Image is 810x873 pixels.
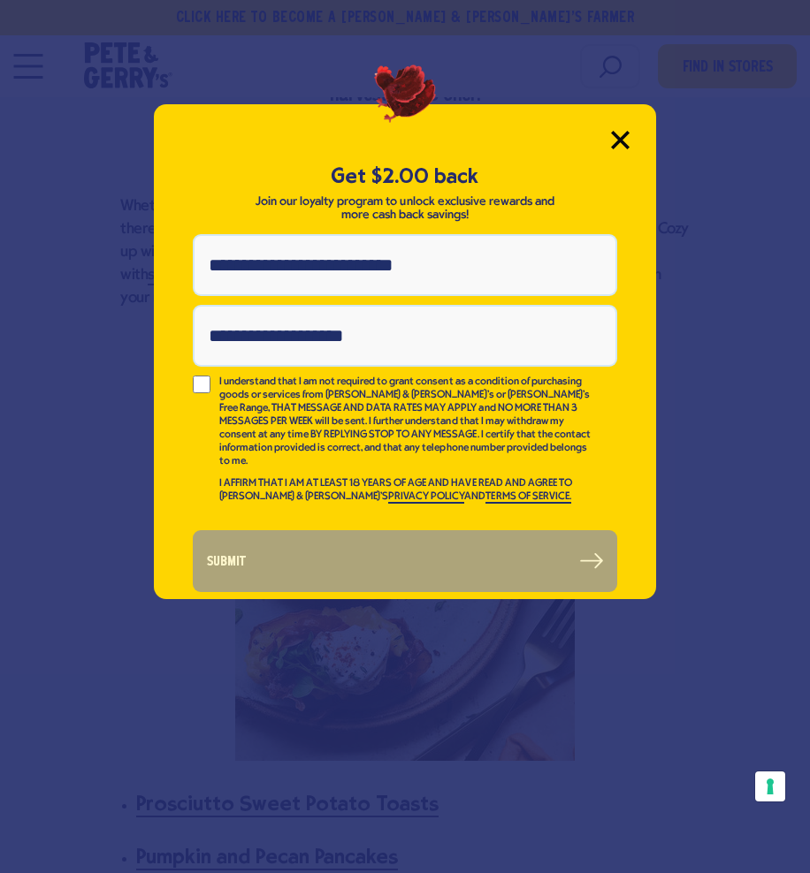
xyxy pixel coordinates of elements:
p: Join our loyalty program to unlock exclusive rewards and more cash back savings! [250,195,560,222]
button: Submit [193,530,617,592]
h5: Get $2.00 back [193,162,617,191]
input: I understand that I am not required to grant consent as a condition of purchasing goods or servic... [193,376,210,393]
button: Your consent preferences for tracking technologies [755,771,785,801]
button: Close Modal [611,131,630,149]
p: I AFFIRM THAT I AM AT LEAST 18 YEARS OF AGE AND HAVE READ AND AGREE TO [PERSON_NAME] & [PERSON_NA... [219,477,592,504]
a: TERMS OF SERVICE. [485,491,570,504]
a: PRIVACY POLICY [388,491,464,504]
p: I understand that I am not required to grant consent as a condition of purchasing goods or servic... [219,376,592,468]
